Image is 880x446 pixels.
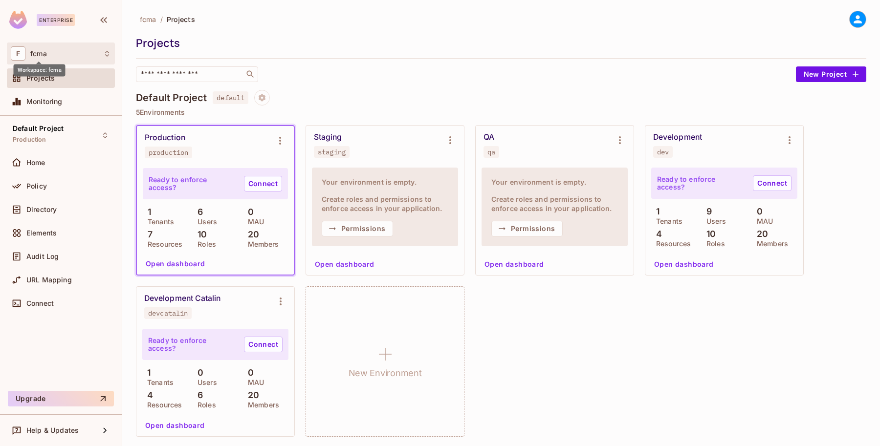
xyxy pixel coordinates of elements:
div: Development Catalin [144,294,221,303]
p: 20 [243,390,259,400]
span: Project settings [254,95,270,104]
div: qa [487,148,495,156]
span: Help & Updates [26,426,79,434]
div: Staging [314,132,342,142]
div: Projects [136,36,861,50]
div: Production [145,133,185,143]
button: Environment settings [780,130,799,150]
p: 1 [143,207,151,217]
p: 1 [651,207,660,216]
span: Production [13,136,46,144]
p: 10 [702,229,716,239]
h4: Your environment is empty. [322,177,448,187]
p: 7 [143,230,153,239]
div: staging [318,148,346,156]
p: Tenants [143,218,174,226]
div: Development [653,132,702,142]
p: Ready to enforce access? [657,175,745,191]
h4: Default Project [136,92,207,104]
p: 0 [243,368,254,378]
p: Roles [702,240,725,248]
button: Environment settings [610,130,630,150]
button: Upgrade [8,391,114,406]
p: 5 Environments [136,108,866,116]
p: 20 [243,230,259,239]
button: Permissions [491,221,563,236]
div: production [149,149,188,156]
span: Workspace: fcma [30,50,47,58]
button: Permissions [322,221,393,236]
span: Monitoring [26,98,63,106]
img: SReyMgAAAABJRU5ErkJggg== [9,11,27,29]
div: devcatalin [148,309,188,317]
p: Members [243,401,279,409]
a: Connect [753,175,792,191]
p: 1 [142,368,151,378]
p: MAU [243,379,264,386]
p: 0 [752,207,763,216]
span: F [11,46,25,61]
div: dev [657,148,669,156]
span: Connect [26,299,54,307]
p: 6 [193,390,203,400]
h4: Create roles and permissions to enforce access in your application. [322,194,448,213]
p: 10 [193,230,207,239]
span: Policy [26,182,47,190]
span: Directory [26,206,57,213]
span: default [213,91,248,104]
span: Home [26,159,45,167]
p: Resources [143,240,182,248]
p: MAU [243,218,264,226]
span: URL Mapping [26,276,72,284]
p: Ready to enforce access? [148,337,236,352]
p: Users [193,379,217,386]
span: Elements [26,229,57,237]
button: Environment settings [440,130,460,150]
span: Projects [167,15,195,24]
p: 0 [243,207,254,217]
p: 4 [651,229,662,239]
p: 6 [193,207,203,217]
p: 20 [752,229,768,239]
a: Connect [244,337,283,352]
button: Open dashboard [650,256,718,272]
div: Workspace: fcma [14,64,66,77]
p: Roles [193,240,216,248]
button: Environment settings [270,131,290,150]
button: Environment settings [271,292,290,311]
button: New Project [796,66,866,82]
p: Resources [142,401,182,409]
p: Members [243,240,279,248]
span: Projects [26,74,55,82]
p: Members [752,240,788,248]
span: Default Project [13,125,64,132]
p: Resources [651,240,691,248]
span: fcma [140,15,156,24]
p: 4 [142,390,153,400]
span: Audit Log [26,253,59,260]
h4: Create roles and permissions to enforce access in your application. [491,194,618,213]
li: / [160,15,163,24]
p: 9 [702,207,712,216]
h4: Your environment is empty. [491,177,618,187]
div: QA [484,132,494,142]
p: MAU [752,217,773,225]
p: Roles [193,401,216,409]
p: Tenants [651,217,682,225]
p: Ready to enforce access? [149,176,236,191]
a: Connect [244,176,282,191]
h1: New Environment [349,366,422,381]
button: Open dashboard [142,256,209,272]
p: Users [193,218,217,226]
div: Enterprise [37,14,75,26]
button: Open dashboard [481,256,548,272]
p: Users [702,217,726,225]
button: Open dashboard [141,418,209,433]
button: Open dashboard [311,256,378,272]
p: 0 [193,368,203,378]
p: Tenants [142,379,174,386]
